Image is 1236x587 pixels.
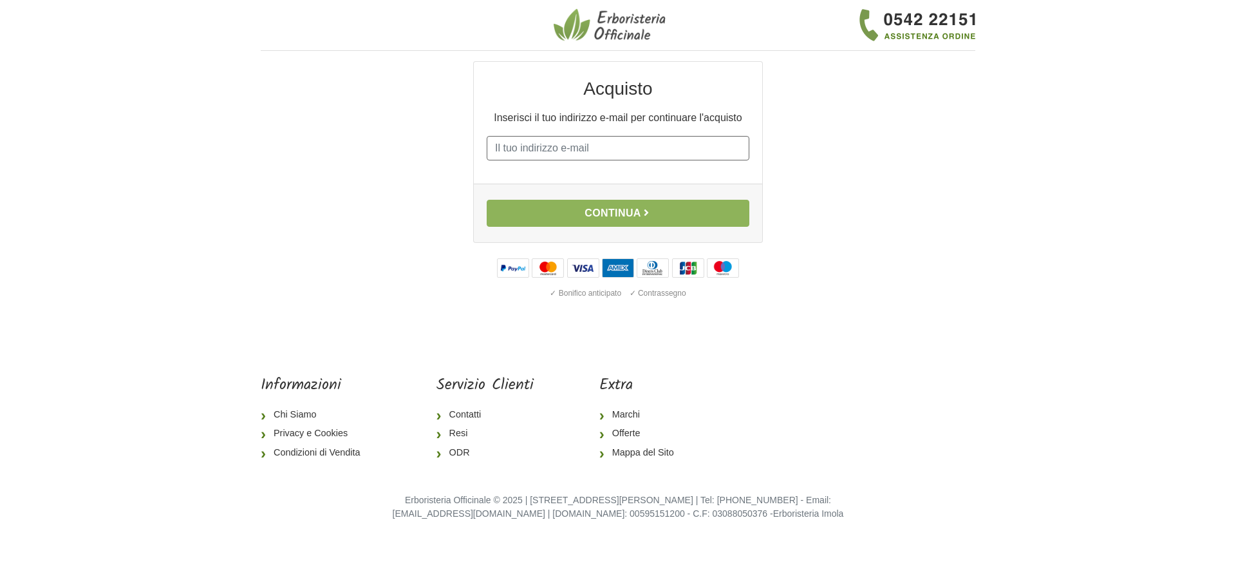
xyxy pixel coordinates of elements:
[773,508,844,519] a: Erboristeria Imola
[261,405,370,425] a: Chi Siamo
[261,443,370,463] a: Condizioni di Vendita
[436,443,534,463] a: ODR
[599,405,684,425] a: Marchi
[554,8,669,43] img: Erboristeria Officinale
[436,405,534,425] a: Contatti
[436,376,534,395] h5: Servizio Clienti
[599,443,684,463] a: Mappa del Sito
[261,376,370,395] h5: Informazioni
[599,376,684,395] h5: Extra
[487,136,749,160] input: Il tuo indirizzo e-mail
[436,424,534,443] a: Resi
[750,376,975,421] iframe: fb:page Facebook Social Plugin
[627,285,689,302] div: ✓ Contrassegno
[393,495,844,519] small: Erboristeria Officinale © 2025 | [STREET_ADDRESS][PERSON_NAME] | Tel: [PHONE_NUMBER] - Email: [EM...
[487,77,749,100] h2: Acquisto
[599,424,684,443] a: Offerte
[261,424,370,443] a: Privacy e Cookies
[487,200,749,227] button: Continua
[487,110,749,126] p: Inserisci il tuo indirizzo e-mail per continuare l'acquisto
[547,285,624,302] div: ✓ Bonifico anticipato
